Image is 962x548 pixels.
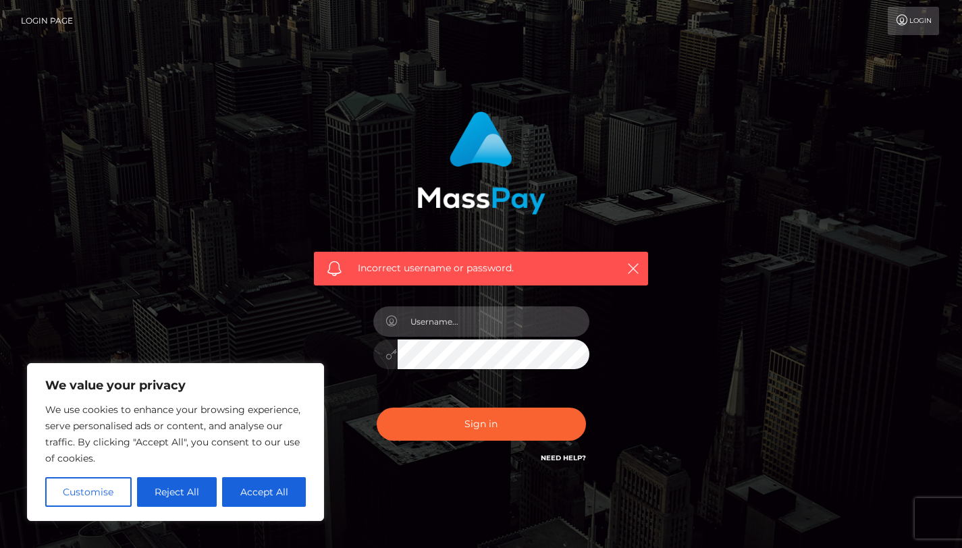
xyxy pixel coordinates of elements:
a: Login [888,7,939,35]
p: We use cookies to enhance your browsing experience, serve personalised ads or content, and analys... [45,402,306,466]
button: Sign in [377,408,586,441]
a: Login Page [21,7,73,35]
button: Reject All [137,477,217,507]
span: Incorrect username or password. [358,261,604,275]
div: We value your privacy [27,363,324,521]
img: MassPay Login [417,111,545,215]
input: Username... [398,306,589,337]
a: Need Help? [541,454,586,462]
button: Customise [45,477,132,507]
p: We value your privacy [45,377,306,393]
button: Accept All [222,477,306,507]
